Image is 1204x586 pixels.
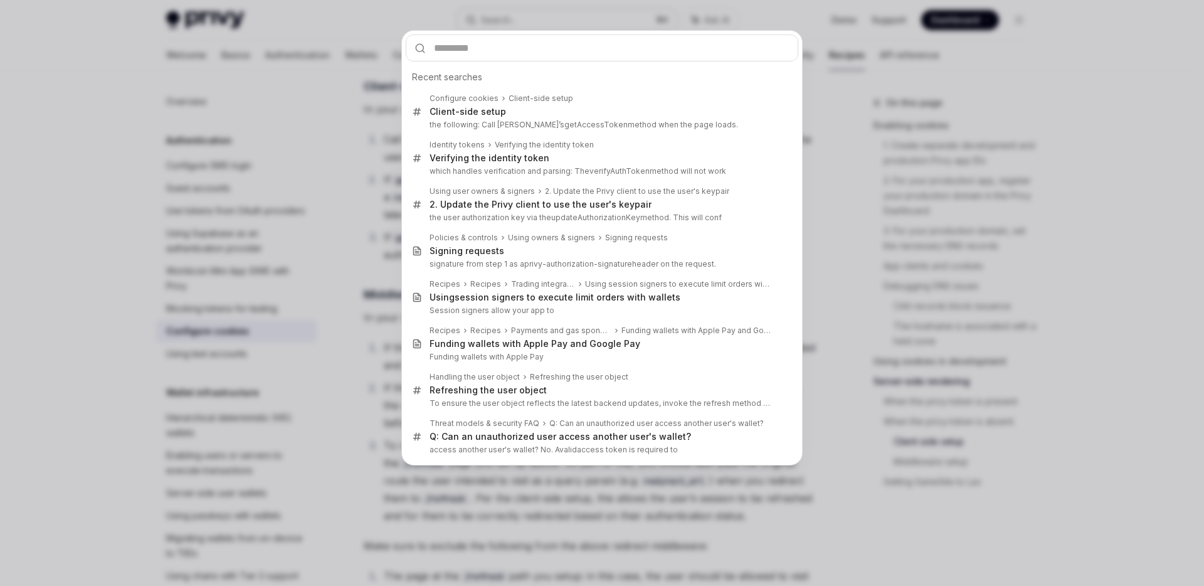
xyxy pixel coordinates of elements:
span: Recent searches [412,71,482,83]
p: access another user's wallet? No. A access token is required to [430,445,772,455]
p: the user authorization key via the method. This will conf [430,213,772,223]
div: Verifying the identity token [495,140,594,150]
div: Signing requests [430,245,504,257]
div: Using session signers to execute limit orders with wallets [585,279,772,289]
div: Payments and gas sponsorship [511,326,611,336]
div: Using s to execute limit orders with wallets [430,292,680,303]
div: Client-side setup [430,106,506,117]
b: privy-authorization-signature [524,259,632,269]
div: 2. Update the Privy client to use the user's keypair [430,199,652,210]
div: Threat models & security FAQ [430,418,539,429]
div: Recipes [430,326,460,336]
div: Configure cookies [430,93,499,104]
p: Funding wallets with Apple Pay [430,352,772,362]
b: Fund [430,338,451,349]
b: Refresh [530,372,559,381]
div: Recipes [470,279,501,289]
b: valid [559,445,577,454]
p: the following: Call [PERSON_NAME]’s method when the page loads. [430,120,772,130]
div: Identity tokens [430,140,485,150]
div: Policies & controls [430,233,498,243]
div: Funding wallets with Apple Pay and Google Pay [621,326,772,336]
div: ing the user object [530,372,628,382]
b: updateAuthorizationKey [551,213,640,222]
div: Verifying the identity token [430,152,549,164]
div: Using user owners & signers [430,186,535,196]
div: Recipes [430,279,460,289]
div: ing wallets with Apple Pay and Google Pay [430,338,640,349]
div: Trading integrations [511,279,575,289]
div: Q: Can an unauthorized user access another user's wallet? [549,418,764,429]
div: Using owners & signers [508,233,595,243]
p: which handles verification and parsing: The method will not work [430,166,772,176]
p: Session signers allow your app to [430,306,772,316]
div: Handling the user object [430,372,520,382]
p: signature from step 1 as a header on the request. [430,259,772,269]
div: ing the user object [430,385,547,396]
div: Signing requests [605,233,668,243]
div: 2. Update the Privy client to use the user's keypair [545,186,729,196]
div: Recipes [470,326,501,336]
b: verifyAuthToken [589,166,650,176]
b: getAccessToken [564,120,628,129]
b: Refresh [430,385,464,395]
b: session signer [455,292,519,302]
div: Client-side setup [509,93,573,104]
div: Q: Can an unauthorized user access another user's wallet? [430,431,691,442]
p: To ensure the user object reflects the latest backend updates, invoke the refresh method on the use [430,398,772,408]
